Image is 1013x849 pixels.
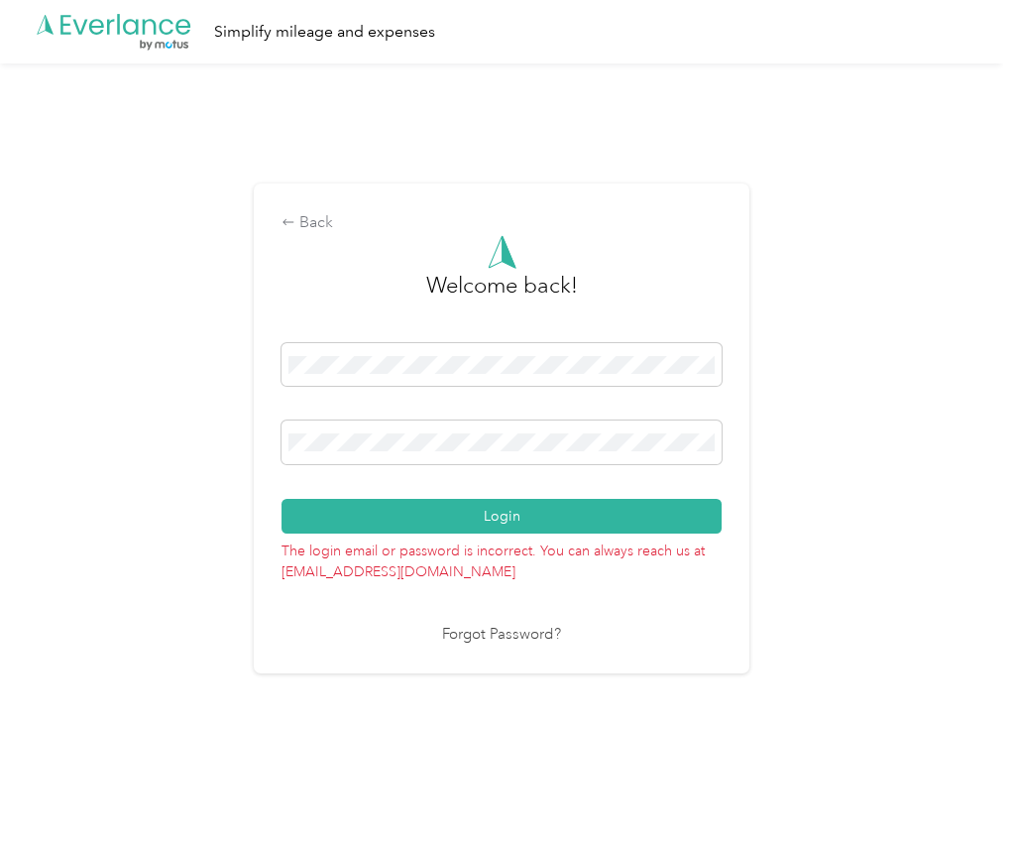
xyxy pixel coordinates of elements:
[426,269,578,322] h3: greeting
[442,624,561,647] a: Forgot Password?
[281,211,722,235] div: Back
[214,20,435,45] div: Simplify mileage and expenses
[281,499,722,534] button: Login
[281,534,722,582] p: The login email or password is incorrect. You can always reach us at [EMAIL_ADDRESS][DOMAIN_NAME]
